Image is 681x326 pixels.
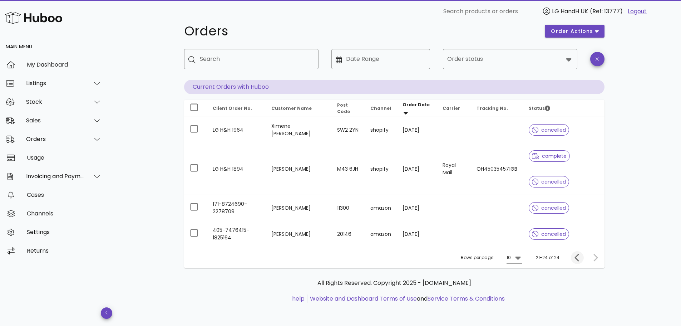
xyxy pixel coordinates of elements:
[437,143,471,195] td: Royal Mail
[437,100,471,117] th: Carrier
[532,127,566,132] span: cancelled
[292,295,305,303] a: help
[397,195,437,221] td: [DATE]
[397,221,437,247] td: [DATE]
[628,7,647,16] a: Logout
[331,143,365,195] td: M43 6JH
[337,102,350,115] span: Post Code
[571,251,584,264] button: Previous page
[266,100,331,117] th: Customer Name
[523,100,604,117] th: Status
[331,117,365,143] td: SW2 2YN
[365,143,397,195] td: shopify
[397,100,437,117] th: Order Date: Sorted descending. Activate to remove sorting.
[184,25,537,38] h1: Orders
[27,247,102,254] div: Returns
[207,195,266,221] td: 171-8724690-2278709
[331,195,365,221] td: 11300
[507,252,522,263] div: 10Rows per page:
[27,210,102,217] div: Channels
[461,247,522,268] div: Rows per page:
[307,295,505,303] li: and
[365,117,397,143] td: shopify
[207,143,266,195] td: LG H&H 1894
[365,221,397,247] td: amazon
[532,179,566,184] span: cancelled
[471,143,523,195] td: OH450354571GB
[397,117,437,143] td: [DATE]
[26,117,84,124] div: Sales
[26,98,84,105] div: Stock
[26,173,84,180] div: Invoicing and Payments
[590,7,623,15] span: (Ref: 13777)
[266,117,331,143] td: Ximene [PERSON_NAME]
[207,221,266,247] td: 405-7476415-1825164
[184,80,604,94] p: Current Orders with Huboo
[310,295,417,303] a: Website and Dashboard Terms of Use
[428,295,505,303] a: Service Terms & Conditions
[443,105,460,111] span: Carrier
[26,80,84,87] div: Listings
[477,105,508,111] span: Tracking No.
[266,143,331,195] td: [PERSON_NAME]
[532,154,567,159] span: complete
[266,195,331,221] td: [PERSON_NAME]
[443,49,577,69] div: Order status
[331,221,365,247] td: 20146
[5,10,62,25] img: Huboo Logo
[207,100,266,117] th: Client Order No.
[536,254,559,261] div: 21-24 of 24
[27,61,102,68] div: My Dashboard
[27,229,102,235] div: Settings
[397,143,437,195] td: [DATE]
[552,7,588,15] span: LG HandH UK
[403,102,430,108] span: Order Date
[532,232,566,237] span: cancelled
[27,154,102,161] div: Usage
[529,105,550,111] span: Status
[370,105,391,111] span: Channel
[207,117,266,143] td: LG H&H 1964
[190,279,599,287] p: All Rights Reserved. Copyright 2025 - [DOMAIN_NAME]
[365,195,397,221] td: amazon
[532,205,566,210] span: cancelled
[213,105,252,111] span: Client Order No.
[331,100,365,117] th: Post Code
[471,100,523,117] th: Tracking No.
[271,105,312,111] span: Customer Name
[26,136,84,142] div: Orders
[545,25,604,38] button: order actions
[365,100,397,117] th: Channel
[266,221,331,247] td: [PERSON_NAME]
[27,191,102,198] div: Cases
[507,254,511,261] div: 10
[551,28,593,35] span: order actions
